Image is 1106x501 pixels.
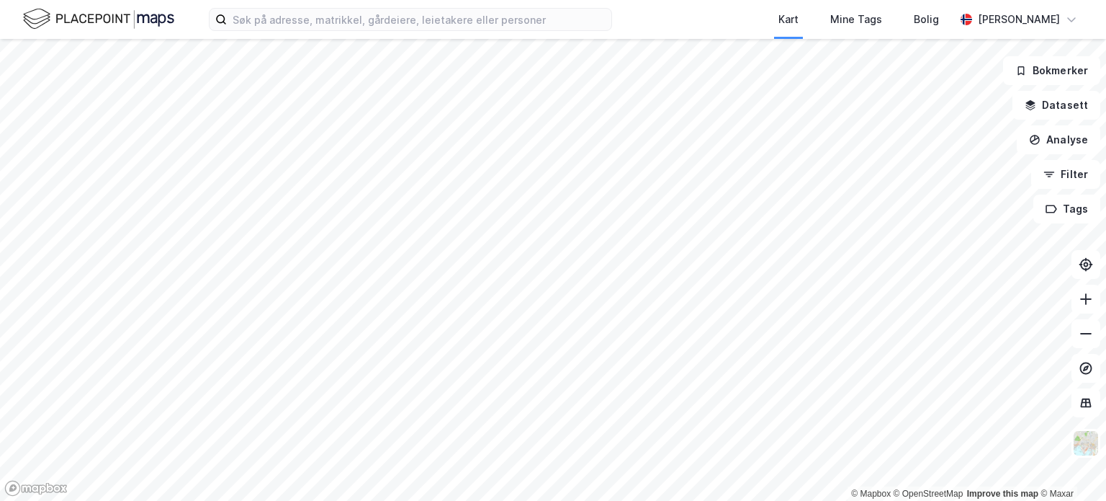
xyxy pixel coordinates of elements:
iframe: Chat Widget [1034,432,1106,501]
div: Kart [778,11,799,28]
div: [PERSON_NAME] [978,11,1060,28]
input: Søk på adresse, matrikkel, gårdeiere, leietakere eller personer [227,9,611,30]
img: logo.f888ab2527a4732fd821a326f86c7f29.svg [23,6,174,32]
div: Kontrollprogram for chat [1034,432,1106,501]
div: Mine Tags [830,11,882,28]
div: Bolig [914,11,939,28]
